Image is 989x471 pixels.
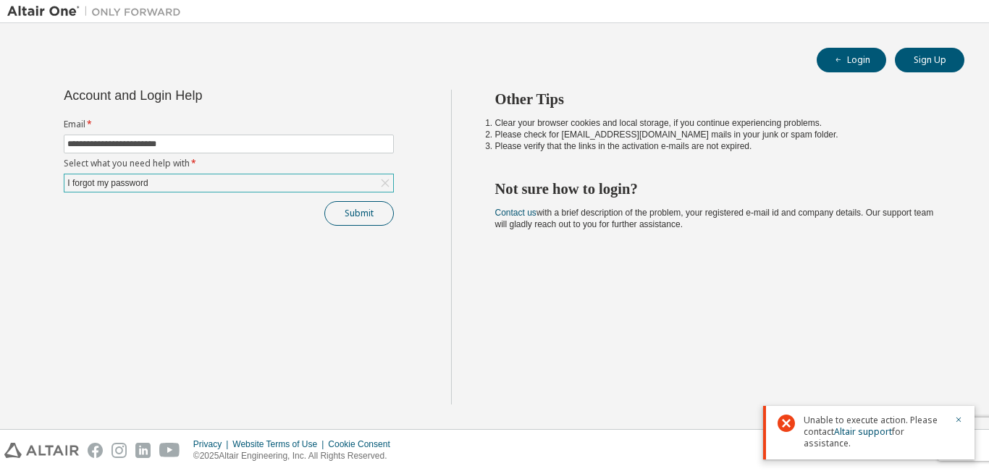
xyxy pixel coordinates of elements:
div: Cookie Consent [328,438,398,450]
button: Login [817,48,886,72]
li: Clear your browser cookies and local storage, if you continue experiencing problems. [495,117,939,129]
label: Email [64,119,394,130]
img: youtube.svg [159,443,180,458]
div: Privacy [193,438,232,450]
img: facebook.svg [88,443,103,458]
img: linkedin.svg [135,443,151,458]
p: © 2025 Altair Engineering, Inc. All Rights Reserved. [193,450,399,462]
a: Altair support [834,425,892,438]
a: Contact us [495,208,536,218]
div: I forgot my password [65,175,150,191]
div: I forgot my password [64,174,393,192]
h2: Not sure how to login? [495,179,939,198]
li: Please verify that the links in the activation e-mails are not expired. [495,140,939,152]
button: Sign Up [895,48,964,72]
img: Altair One [7,4,188,19]
img: instagram.svg [111,443,127,458]
li: Please check for [EMAIL_ADDRESS][DOMAIN_NAME] mails in your junk or spam folder. [495,129,939,140]
div: Account and Login Help [64,90,328,101]
div: Website Terms of Use [232,438,328,450]
span: Unable to execute action. Please contact for assistance. [804,415,946,449]
label: Select what you need help with [64,158,394,169]
button: Submit [324,201,394,226]
h2: Other Tips [495,90,939,109]
span: with a brief description of the problem, your registered e-mail id and company details. Our suppo... [495,208,934,229]
img: altair_logo.svg [4,443,79,458]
